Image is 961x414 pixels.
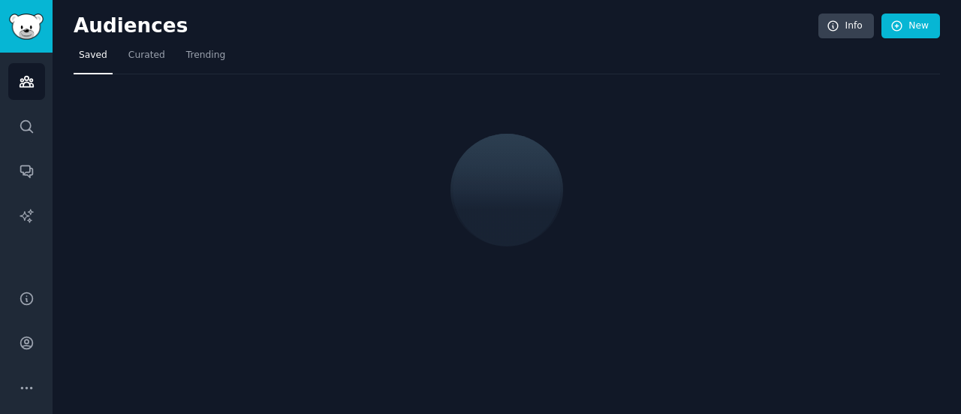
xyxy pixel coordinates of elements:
span: Saved [79,49,107,62]
span: Curated [128,49,165,62]
img: GummySearch logo [9,14,44,40]
a: New [881,14,940,39]
span: Trending [186,49,225,62]
h2: Audiences [74,14,818,38]
a: Info [818,14,874,39]
a: Saved [74,44,113,74]
a: Trending [181,44,230,74]
a: Curated [123,44,170,74]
